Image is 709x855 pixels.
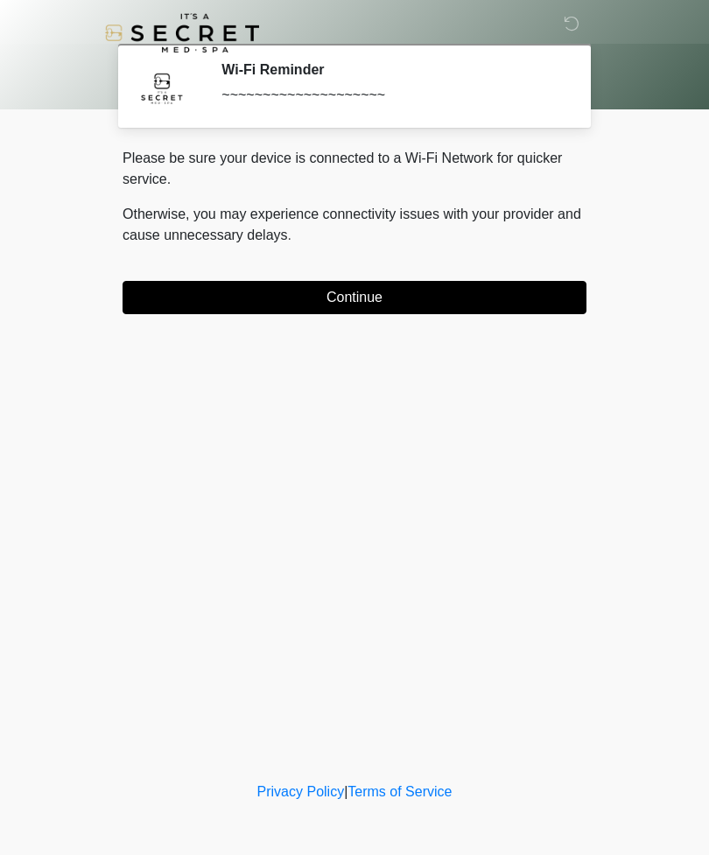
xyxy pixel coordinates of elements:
img: It's A Secret Med Spa Logo [105,13,259,53]
p: Please be sure your device is connected to a Wi-Fi Network for quicker service. [123,148,586,190]
a: Terms of Service [347,784,452,799]
a: | [344,784,347,799]
h2: Wi-Fi Reminder [221,61,560,78]
div: ~~~~~~~~~~~~~~~~~~~~ [221,85,560,106]
a: Privacy Policy [257,784,345,799]
img: Agent Avatar [136,61,188,114]
button: Continue [123,281,586,314]
p: Otherwise, you may experience connectivity issues with your provider and cause unnecessary delays [123,204,586,246]
span: . [288,228,291,242]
